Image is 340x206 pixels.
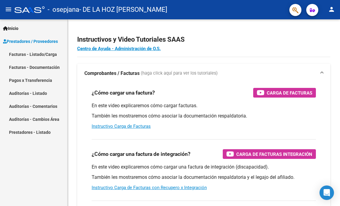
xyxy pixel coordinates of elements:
span: Inicio [3,25,18,32]
p: También les mostraremos cómo asociar la documentación respaldatoria y el legajo del afiliado. [92,174,316,181]
span: - osepjana [48,3,79,16]
mat-expansion-panel-header: Comprobantes / Facturas (haga click aquí para ver los tutoriales) [77,64,330,83]
h2: Instructivos y Video Tutoriales SAAS [77,34,330,45]
a: Instructivo Carga de Facturas con Recupero x Integración [92,185,207,190]
p: También les mostraremos cómo asociar la documentación respaldatoria. [92,113,316,119]
span: Prestadores / Proveedores [3,38,58,45]
span: Carga de Facturas Integración [236,150,312,158]
h3: ¿Cómo cargar una factura de integración? [92,150,190,158]
div: Open Intercom Messenger [320,185,334,200]
mat-icon: menu [5,6,12,13]
p: En este video explicaremos cómo cargar una factura de integración (discapacidad). [92,164,316,170]
p: En este video explicaremos cómo cargar facturas. [92,102,316,109]
strong: Comprobantes / Facturas [84,70,140,77]
button: Carga de Facturas [253,88,316,98]
mat-icon: person [328,6,335,13]
span: Carga de Facturas [267,89,312,97]
h3: ¿Cómo cargar una factura? [92,89,155,97]
span: (haga click aquí para ver los tutoriales) [141,70,218,77]
a: Instructivo Carga de Facturas [92,124,151,129]
button: Carga de Facturas Integración [223,149,316,159]
a: Centro de Ayuda - Administración de O.S. [77,46,161,51]
span: - DE LA HOZ [PERSON_NAME] [79,3,167,16]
